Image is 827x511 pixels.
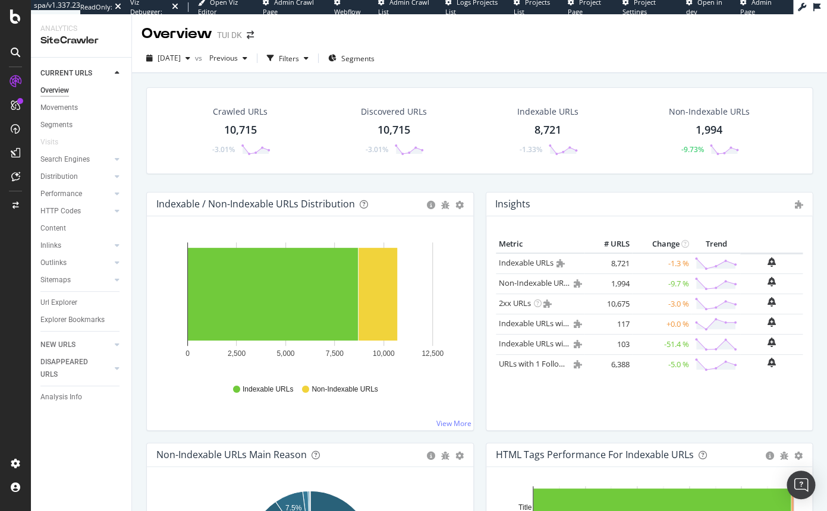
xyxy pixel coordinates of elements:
[499,358,586,369] a: URLs with 1 Follow Inlink
[436,418,471,428] a: View More
[80,2,112,12] div: ReadOnly:
[40,257,111,269] a: Outlinks
[780,452,788,460] div: bug
[40,257,67,269] div: Outlinks
[632,253,691,274] td: -1.3 %
[40,205,111,217] a: HTTP Codes
[499,318,598,329] a: Indexable URLs with Bad H1
[312,384,378,395] span: Non-Indexable URLs
[279,53,299,64] div: Filters
[499,298,531,308] a: 2xx URLs
[768,317,776,327] div: bell-plus
[141,49,195,68] button: [DATE]
[40,34,122,48] div: SiteCrawler
[185,349,190,358] text: 0
[156,449,307,460] div: Non-Indexable URLs Main Reason
[40,119,73,131] div: Segments
[573,320,581,328] i: Admin
[768,297,776,307] div: bell-plus
[40,67,111,80] a: CURRENT URLS
[262,49,313,68] button: Filters
[40,67,92,80] div: CURRENT URLS
[40,296,123,309] a: Url Explorer
[517,106,578,118] div: Indexable URLs
[499,338,628,349] a: Indexable URLs with Bad Description
[40,153,111,166] a: Search Engines
[40,239,111,252] a: Inlinks
[323,49,379,68] button: Segments
[40,274,71,286] div: Sitemaps
[40,339,76,351] div: NEW URLS
[40,102,78,114] div: Movements
[496,449,694,460] div: HTML Tags Performance for Indexable URLs
[276,349,294,358] text: 5,000
[40,274,111,286] a: Sitemaps
[40,205,81,217] div: HTTP Codes
[632,294,691,314] td: -3.0 %
[212,144,235,154] div: -3.01%
[158,53,181,63] span: 2025 Sep. 12th
[691,235,740,253] th: Trend
[217,29,242,41] div: TUI DK
[495,196,530,212] h4: Insights
[632,273,691,294] td: -9.7 %
[40,239,61,252] div: Inlinks
[40,314,105,326] div: Explorer Bookmarks
[247,31,254,39] div: arrow-right-arrow-left
[378,122,410,138] div: 10,715
[205,53,238,63] span: Previous
[40,136,70,149] a: Visits
[632,354,691,374] td: -5.0 %
[496,235,585,253] th: Metric
[40,339,111,351] a: NEW URLS
[40,119,123,131] a: Segments
[427,452,435,460] div: circle-info
[40,314,123,326] a: Explorer Bookmarks
[40,188,111,200] a: Performance
[40,171,78,183] div: Distribution
[584,253,632,274] td: 8,721
[584,334,632,354] td: 103
[40,188,82,200] div: Performance
[366,144,388,154] div: -3.01%
[141,24,212,44] div: Overview
[455,201,464,209] div: gear
[768,257,776,267] div: bell-plus
[228,349,246,358] text: 2,500
[40,102,123,114] a: Movements
[40,153,90,166] div: Search Engines
[768,358,776,367] div: bell-plus
[632,334,691,354] td: -51.4 %
[326,349,344,358] text: 7,500
[205,49,252,68] button: Previous
[768,277,776,286] div: bell-plus
[441,201,449,209] div: bug
[584,294,632,314] td: 10,675
[632,314,691,334] td: +0.0 %
[40,356,111,381] a: DISAPPEARED URLS
[681,144,703,154] div: -9.73%
[520,144,542,154] div: -1.33%
[573,279,581,288] i: Admin
[40,136,58,149] div: Visits
[40,222,123,235] a: Content
[361,106,427,118] div: Discovered URLs
[768,337,776,347] div: bell-plus
[455,452,464,460] div: gear
[573,360,581,368] i: Admin
[794,452,803,460] div: gear
[373,349,395,358] text: 10,000
[40,84,69,97] div: Overview
[696,122,722,138] div: 1,994
[584,314,632,334] td: 117
[40,171,111,183] a: Distribution
[40,391,82,403] div: Analysis Info
[40,222,66,235] div: Content
[341,53,375,64] span: Segments
[334,7,361,16] span: Webflow
[787,471,815,499] div: Open Intercom Messenger
[766,452,774,460] div: circle-info
[40,84,123,97] a: Overview
[556,259,565,267] i: Admin
[213,106,268,118] div: Crawled URLs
